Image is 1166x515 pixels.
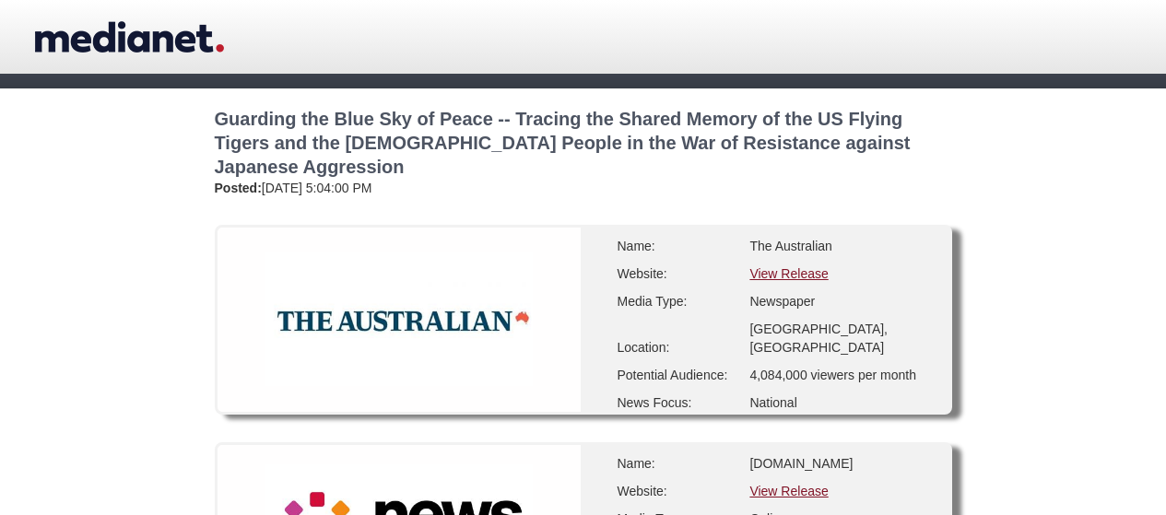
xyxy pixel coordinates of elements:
div: Name: [618,454,737,473]
a: View Release [749,484,828,498]
div: Media Type: [618,292,737,310]
div: The Australian [749,237,934,255]
div: Website: [618,482,737,500]
div: [DOMAIN_NAME] [749,454,934,473]
div: [DATE] 5:04:00 PM [215,179,952,197]
div: 4,084,000 viewers per month [749,366,934,384]
div: National [749,393,934,412]
div: Potential Audience: [618,366,737,384]
div: Name: [618,237,737,255]
div: [GEOGRAPHIC_DATA], [GEOGRAPHIC_DATA] [749,320,934,357]
a: View Release [749,266,828,281]
div: Newspaper [749,292,934,310]
strong: Posted: [215,181,262,195]
div: Website: [618,264,737,283]
div: News Focus: [618,393,737,412]
h2: Guarding the Blue Sky of Peace -- Tracing the Shared Memory of the US Flying Tigers and the [DEMO... [215,107,952,179]
a: medianet [35,14,224,60]
img: The Australian [265,252,533,386]
div: Location: [618,338,737,357]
